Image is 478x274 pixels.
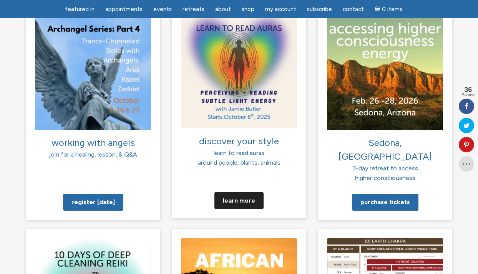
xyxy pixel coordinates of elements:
span: working with angels [51,137,135,148]
a: Contact [338,2,368,17]
span: Appointments [105,6,143,13]
span: Retreats [183,6,204,13]
a: Learn more [214,192,264,209]
span: 0 items [382,7,402,12]
span: learn to read auras [214,149,264,156]
span: discover your style [199,135,279,146]
span: 3-day retreat to access [352,165,418,172]
a: featured in [60,2,99,17]
span: Sedona, [GEOGRAPHIC_DATA] [339,137,432,162]
a: Purchase tickets [352,194,418,211]
span: around people, plants, animals [198,159,280,166]
a: Retreats [178,2,209,17]
span: join for a healing, lesson, & Q&A [49,151,137,158]
span: Events [153,6,172,13]
a: My Account [261,2,301,17]
a: About [211,2,236,17]
span: Subscribe [307,6,332,13]
span: My Account [265,6,296,13]
span: featured in [65,6,95,13]
span: Shop [242,6,254,13]
a: Cart0 items [370,1,407,17]
span: About [215,6,231,13]
a: Appointments [101,2,147,17]
span: higher consciousness [355,174,415,182]
span: Contact [343,6,364,13]
a: Shop [237,2,259,17]
span: Shares [462,93,474,97]
a: Events [149,2,176,17]
i: Cart [375,6,382,13]
span: 36 [462,86,474,93]
a: Register [DATE] [63,194,123,211]
a: Subscribe [302,2,337,17]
